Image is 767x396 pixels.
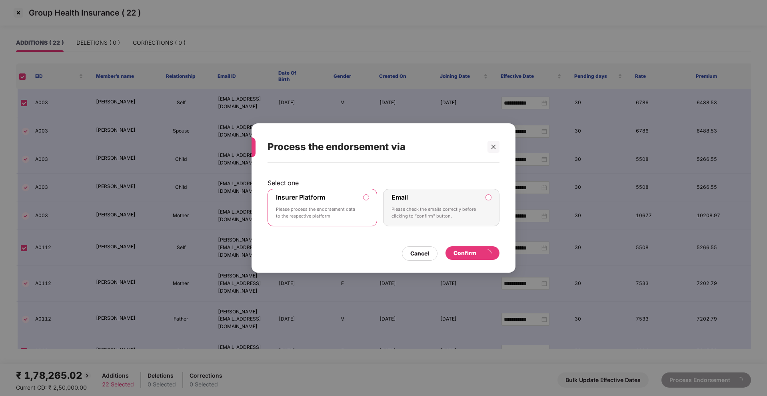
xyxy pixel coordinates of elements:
div: Process the endorsement via [268,131,480,162]
div: Cancel [410,249,429,258]
label: Email [391,193,408,201]
p: Select one [268,179,499,187]
input: EmailPlease check the emails correctly before clicking to “confirm” button. [486,195,491,200]
span: loading [484,249,491,257]
span: close [491,144,496,150]
div: Confirm [453,249,491,257]
input: Insurer PlatformPlease process the endorsement data to the respective platform [364,195,369,200]
label: Insurer Platform [276,193,325,201]
p: Please process the endorsement data to the respective platform [276,206,358,220]
p: Please check the emails correctly before clicking to “confirm” button. [391,206,480,220]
